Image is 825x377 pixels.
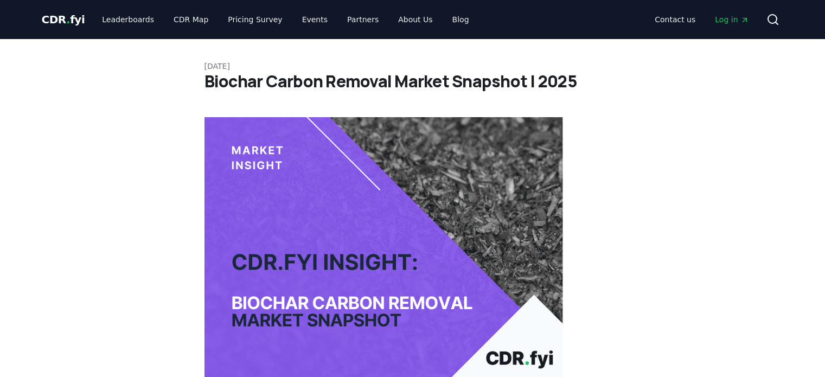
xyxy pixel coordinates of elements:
[646,10,757,29] nav: Main
[93,10,163,29] a: Leaderboards
[706,10,757,29] a: Log in
[219,10,291,29] a: Pricing Survey
[715,14,749,25] span: Log in
[444,10,478,29] a: Blog
[204,61,621,72] p: [DATE]
[646,10,704,29] a: Contact us
[165,10,217,29] a: CDR Map
[42,13,85,26] span: CDR fyi
[66,13,70,26] span: .
[204,72,621,91] h1: Biochar Carbon Removal Market Snapshot | 2025
[293,10,336,29] a: Events
[42,12,85,27] a: CDR.fyi
[93,10,477,29] nav: Main
[389,10,441,29] a: About Us
[338,10,387,29] a: Partners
